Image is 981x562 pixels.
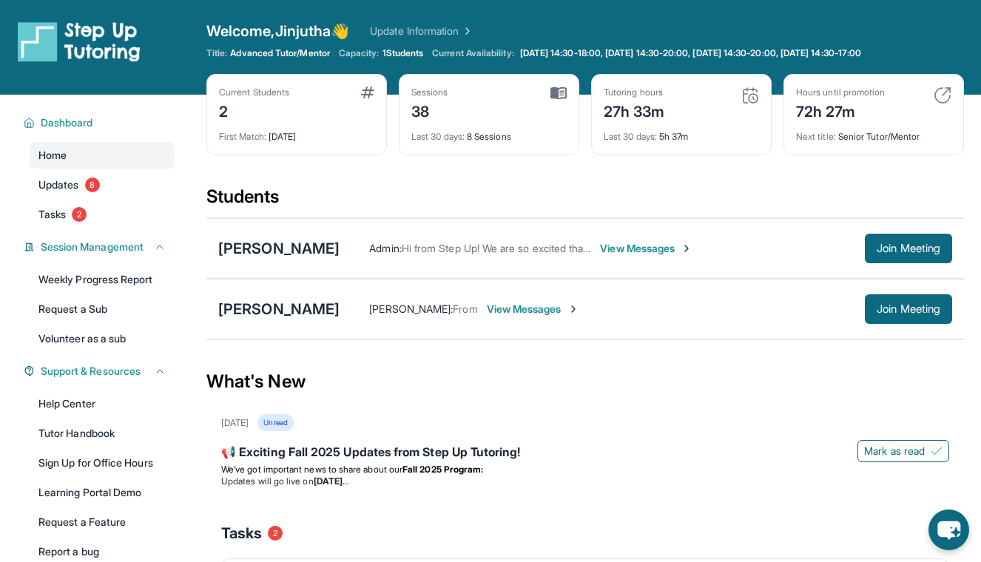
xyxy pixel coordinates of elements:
span: From [453,302,477,315]
div: 5h 37m [604,122,759,143]
div: Hours until promotion [796,87,885,98]
span: Tasks [38,207,66,222]
div: 8 Sessions [411,122,567,143]
span: First Match : [219,131,266,142]
div: [PERSON_NAME] [218,238,340,259]
span: Join Meeting [877,305,940,314]
div: Sessions [411,87,448,98]
span: 2 [72,207,87,222]
span: Next title : [796,131,836,142]
button: Support & Resources [35,364,166,379]
li: Updates will go live on [221,475,949,487]
span: 2 [268,526,283,541]
span: Last 30 days : [411,131,465,142]
div: 72h 27m [796,98,885,122]
img: card [550,87,567,100]
span: Current Availability: [432,47,513,59]
a: Tasks2 [30,201,175,228]
a: Home [30,142,175,169]
span: Welcome, Jinjutha 👋 [206,21,349,41]
span: Join Meeting [877,244,940,253]
div: What's New [206,349,964,414]
span: Title: [206,47,227,59]
img: card [361,87,374,98]
a: Update Information [370,24,473,38]
span: Updates [38,177,79,192]
span: Last 30 days : [604,131,657,142]
span: Home [38,148,67,163]
img: card [934,87,951,104]
a: Volunteer as a sub [30,325,175,352]
a: [DATE] 14:30-18:00, [DATE] 14:30-20:00, [DATE] 14:30-20:00, [DATE] 14:30-17:00 [517,47,864,59]
div: 27h 33m [604,98,665,122]
button: Join Meeting [865,294,952,324]
span: [PERSON_NAME] : [369,302,453,315]
a: Sign Up for Office Hours [30,450,175,476]
a: Request a Feature [30,509,175,535]
div: Tutoring hours [604,87,665,98]
a: Learning Portal Demo [30,479,175,506]
strong: [DATE] [314,475,348,487]
span: [DATE] 14:30-18:00, [DATE] 14:30-20:00, [DATE] 14:30-20:00, [DATE] 14:30-17:00 [520,47,861,59]
div: 📢 Exciting Fall 2025 Updates from Step Up Tutoring! [221,443,949,464]
span: Support & Resources [41,364,141,379]
span: 8 [85,177,100,192]
img: card [741,87,759,104]
a: Weekly Progress Report [30,266,175,293]
span: 1 Students [382,47,424,59]
a: Updates8 [30,172,175,198]
button: Dashboard [35,115,166,130]
span: Mark as read [864,444,925,458]
a: Tutor Handbook [30,420,175,447]
span: View Messages [487,302,579,316]
span: Capacity: [339,47,380,59]
span: Dashboard [41,115,93,130]
img: logo [18,21,141,62]
a: Request a Sub [30,296,175,322]
span: Tasks [221,523,262,544]
div: Students [206,185,964,217]
button: Mark as read [857,440,949,462]
img: Mark as read [931,445,943,457]
span: Admin : [369,242,401,254]
button: Session Management [35,240,166,254]
a: Help Center [30,390,175,417]
div: [PERSON_NAME] [218,299,340,319]
div: Unread [257,414,293,431]
div: 2 [219,98,289,122]
div: Current Students [219,87,289,98]
img: Chevron-Right [567,303,579,315]
div: [DATE] [219,122,374,143]
button: chat-button [928,509,969,550]
img: Chevron Right [459,24,473,38]
span: We’ve got important news to share about our [221,464,402,475]
img: Chevron-Right [681,243,692,254]
span: Advanced Tutor/Mentor [230,47,329,59]
span: Session Management [41,240,144,254]
div: [DATE] [221,417,249,429]
div: 38 [411,98,448,122]
strong: Fall 2025 Program: [402,464,483,475]
span: View Messages [600,241,692,256]
div: Senior Tutor/Mentor [796,122,951,143]
button: Join Meeting [865,234,952,263]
